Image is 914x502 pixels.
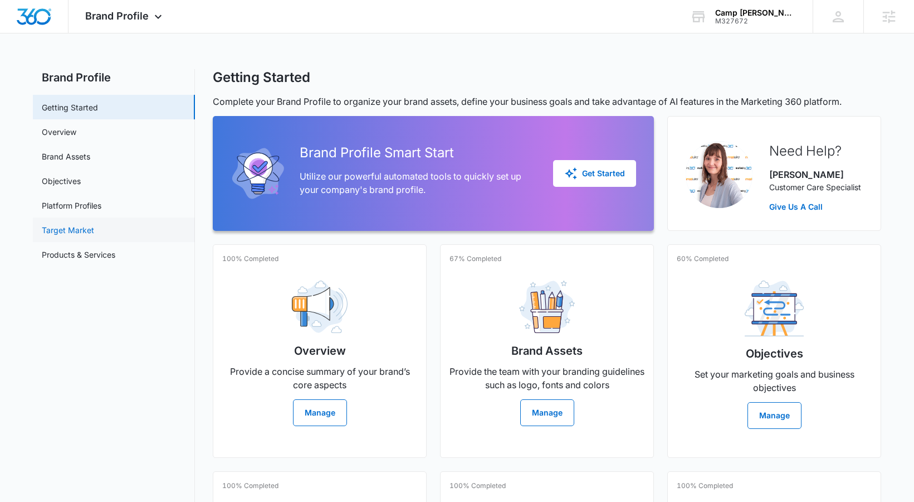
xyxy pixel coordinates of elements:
p: 60% Completed [677,254,729,264]
a: 100% CompletedOverviewProvide a concise summary of your brand’s core aspectsManage [213,244,427,458]
a: Overview [42,126,76,138]
h2: Objectives [746,345,803,362]
div: account id [715,17,796,25]
p: 100% Completed [222,254,278,264]
div: Get Started [564,167,625,180]
p: Set your marketing goals and business objectives [677,368,872,394]
h2: Need Help? [769,141,861,161]
p: 100% Completed [677,481,733,491]
p: 100% Completed [449,481,506,491]
div: account name [715,8,796,17]
button: Manage [747,402,801,429]
h2: Brand Assets [511,342,583,359]
h1: Getting Started [213,69,310,86]
a: Products & Services [42,249,115,260]
p: Complete your Brand Profile to organize your brand assets, define your business goals and take ad... [213,95,881,108]
p: 67% Completed [449,254,501,264]
button: Manage [520,399,574,426]
img: Christy Perez [686,141,752,208]
p: Customer Care Specialist [769,181,861,193]
h2: Overview [294,342,346,359]
a: Target Market [42,224,94,236]
a: Getting Started [42,102,98,113]
a: Objectives [42,175,81,187]
button: Get Started [553,160,636,187]
p: Provide a concise summary of your brand’s core aspects [222,365,417,392]
span: Brand Profile [85,10,149,22]
h2: Brand Profile Smart Start [300,143,535,163]
a: Give Us A Call [769,201,861,213]
a: Platform Profiles [42,200,101,211]
p: Utilize our powerful automated tools to quickly set up your company's brand profile. [300,170,535,196]
button: Manage [293,399,347,426]
a: Brand Assets [42,151,90,162]
a: 67% CompletedBrand AssetsProvide the team with your branding guidelines such as logo, fonts and c... [440,244,654,458]
p: 100% Completed [222,481,278,491]
a: 60% CompletedObjectivesSet your marketing goals and business objectivesManage [667,244,881,458]
p: [PERSON_NAME] [769,168,861,181]
p: Provide the team with your branding guidelines such as logo, fonts and colors [449,365,644,392]
h2: Brand Profile [33,69,195,86]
